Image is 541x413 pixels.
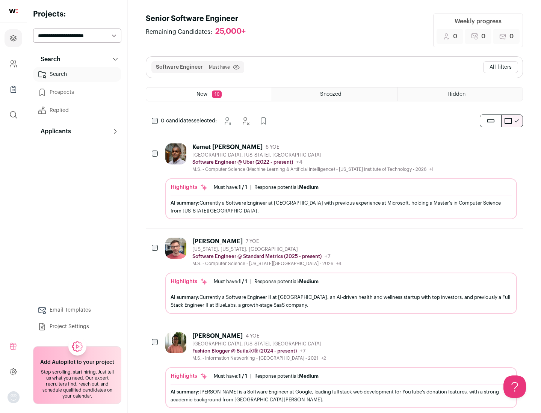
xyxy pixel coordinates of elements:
div: [US_STATE], [US_STATE], [GEOGRAPHIC_DATA] [192,246,342,252]
span: 10 [212,90,222,98]
button: Applicants [33,124,121,139]
p: Fashion Blogger @ Suila水啦 (2024 - present) [192,348,297,354]
img: 0fb184815f518ed3bcaf4f46c87e3bafcb34ea1ec747045ab451f3ffb05d485a [165,238,186,259]
span: 6 YOE [266,144,279,150]
span: 1 / 1 [239,279,247,284]
button: Hide [238,113,253,128]
div: M.S. - Information Networking - [GEOGRAPHIC_DATA] - 2021 [192,355,326,361]
a: Search [33,67,121,82]
div: Must have: [214,279,247,285]
p: Software Engineer @ Standard Metrics (2025 - present) [192,253,322,259]
span: 0 [481,32,485,41]
a: Kemet [PERSON_NAME] 6 YOE [GEOGRAPHIC_DATA], [US_STATE], [GEOGRAPHIC_DATA] Software Engineer @ Ub... [165,143,517,219]
div: Response potential: [254,279,319,285]
div: Highlights [171,184,208,191]
a: Project Settings [33,319,121,334]
h2: Projects: [33,9,121,20]
div: M.S. - Computer Science (Machine Learning & Artificial Intelligence) - [US_STATE] Institute of Te... [192,166,434,172]
span: AI summary: [171,389,199,394]
a: Prospects [33,85,121,100]
img: 1d26598260d5d9f7a69202d59cf331847448e6cffe37083edaed4f8fc8795bfe [165,143,186,164]
span: AI summary: [171,200,199,205]
div: [PERSON_NAME] [192,332,243,340]
span: +7 [325,254,331,259]
div: M.S. - Computer Science - [US_STATE][GEOGRAPHIC_DATA] - 2026 [192,261,342,267]
a: Replied [33,103,121,118]
div: Must have: [214,184,247,190]
div: Highlights [171,278,208,285]
span: 1 / 1 [239,374,247,378]
span: Medium [299,185,319,190]
div: Response potential: [254,373,319,379]
button: All filters [483,61,518,73]
span: AI summary: [171,295,199,300]
span: 4 YOE [246,333,259,339]
span: Remaining Candidates: [146,27,212,36]
button: Add to Prospects [256,113,271,128]
span: +7 [300,348,306,354]
img: ebffc8b94a612106133ad1a79c5dcc917f1f343d62299c503ebb759c428adb03.jpg [165,332,186,353]
a: Hidden [397,87,523,101]
iframe: Help Scout Beacon - Open [503,375,526,398]
span: 0 candidates [161,118,194,124]
div: Must have: [214,373,247,379]
span: selected: [161,117,217,125]
span: +1 [429,167,434,172]
a: Snoozed [272,87,397,101]
span: New [196,92,207,97]
span: Medium [299,374,319,378]
ul: | [214,184,319,190]
div: Response potential: [254,184,319,190]
span: +2 [321,356,326,360]
ul: | [214,373,319,379]
span: +4 [296,160,302,165]
span: +4 [336,261,342,266]
span: Hidden [447,92,465,97]
span: Medium [299,279,319,284]
div: Kemet [PERSON_NAME] [192,143,263,151]
div: [GEOGRAPHIC_DATA], [US_STATE], [GEOGRAPHIC_DATA] [192,152,434,158]
span: 7 YOE [246,238,259,244]
a: Add Autopilot to your project Stop scrolling, start hiring. Just tell us what you need. Our exper... [33,346,121,404]
ul: | [214,279,319,285]
span: 0 [453,32,457,41]
span: Snoozed [320,92,342,97]
div: Weekly progress [455,17,502,26]
button: Software Engineer [156,63,203,71]
div: Stop scrolling, start hiring. Just tell us what you need. Our expert recruiters find, reach out, ... [38,369,116,399]
div: Currently a Software Engineer II at [GEOGRAPHIC_DATA], an AI-driven health and wellness startup w... [171,293,512,309]
div: Currently a Software Engineer at [GEOGRAPHIC_DATA] with previous experience at Microsoft, holding... [171,199,512,215]
h1: Senior Software Engineer [146,14,253,24]
img: wellfound-shorthand-0d5821cbd27db2630d0214b213865d53afaa358527fdda9d0ea32b1df1b89c2c.svg [9,9,18,13]
a: Projects [5,29,22,47]
a: [PERSON_NAME] 4 YOE [GEOGRAPHIC_DATA], [US_STATE], [GEOGRAPHIC_DATA] Fashion Blogger @ Suila水啦 (2... [165,332,517,408]
h2: Add Autopilot to your project [40,359,114,366]
div: 25,000+ [215,27,246,36]
p: Search [36,55,60,64]
span: Must have [209,64,230,70]
a: Company Lists [5,80,22,98]
span: 1 / 1 [239,185,247,190]
button: Snooze [220,113,235,128]
a: [PERSON_NAME] 7 YOE [US_STATE], [US_STATE], [GEOGRAPHIC_DATA] Software Engineer @ Standard Metric... [165,238,517,314]
p: Software Engineer @ Uber (2022 - present) [192,159,293,165]
button: Search [33,52,121,67]
span: 0 [509,32,514,41]
div: [PERSON_NAME] is a Software Engineer at Google, leading full stack web development for YouTube's ... [171,388,512,404]
div: Highlights [171,372,208,380]
div: [PERSON_NAME] [192,238,243,245]
a: Company and ATS Settings [5,55,22,73]
a: Email Templates [33,303,121,318]
p: Applicants [36,127,71,136]
div: [GEOGRAPHIC_DATA], [US_STATE], [GEOGRAPHIC_DATA] [192,341,326,347]
button: Open dropdown [8,391,20,403]
img: nopic.png [8,391,20,403]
